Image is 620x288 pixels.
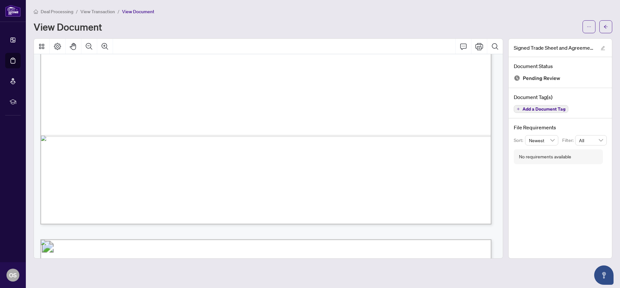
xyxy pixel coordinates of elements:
span: OS [9,271,17,280]
h4: File Requirements [514,124,607,131]
span: ellipsis [587,25,591,29]
li: / [76,8,78,15]
h1: View Document [34,22,102,32]
span: plus [517,107,520,111]
img: logo [5,5,21,17]
span: edit [601,46,605,50]
span: home [34,9,38,14]
span: All [579,135,603,145]
span: View Document [122,9,154,15]
h4: Document Tag(s) [514,93,607,101]
span: Deal Processing [41,9,73,15]
li: / [118,8,119,15]
p: Filter: [562,137,575,144]
span: View Transaction [80,9,115,15]
img: Document Status [514,75,520,81]
button: Add a Document Tag [514,105,568,113]
p: Sort: [514,137,525,144]
button: Open asap [594,265,614,285]
span: Pending Review [523,74,560,83]
span: Add a Document Tag [522,107,565,111]
span: Signed Trade Sheet and Agreement.pdf [514,44,594,52]
span: arrow-left [604,25,608,29]
span: Newest [529,135,555,145]
h4: Document Status [514,62,607,70]
div: No requirements available [519,153,571,160]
